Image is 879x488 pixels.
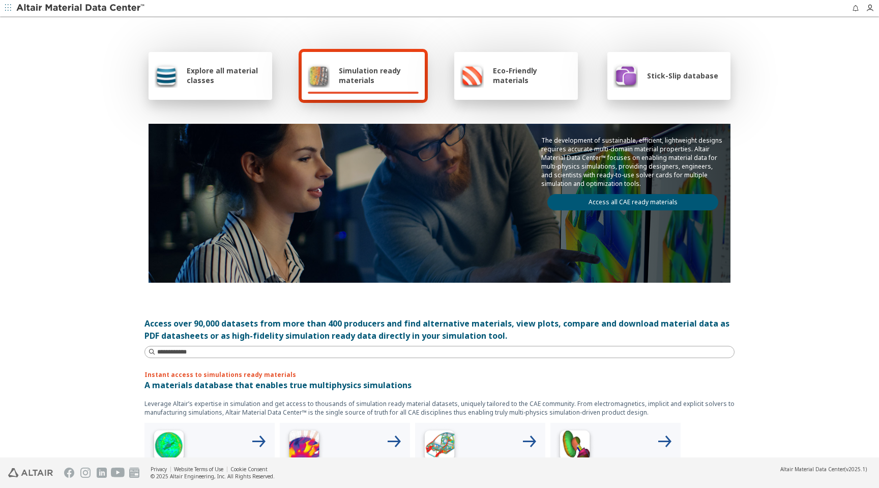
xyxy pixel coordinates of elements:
a: Website Terms of Use [174,466,223,473]
span: Simulation ready materials [339,66,419,85]
img: Simulation ready materials [308,63,330,88]
p: The development of sustainable, efficient, lightweight designs requires accurate multi-domain mat... [541,136,724,188]
img: Crash Analyses Icon [554,427,595,468]
img: Structural Analyses Icon [419,427,460,468]
img: Eco-Friendly materials [460,63,484,88]
img: High Frequency Icon [149,427,189,468]
div: (v2025.1) [780,466,867,473]
img: Low Frequency Icon [284,427,325,468]
span: Eco-Friendly materials [493,66,571,85]
img: Explore all material classes [155,63,178,88]
a: Privacy [151,466,167,473]
img: Altair Material Data Center [16,3,146,13]
a: Access all CAE ready materials [547,194,718,210]
img: Stick-Slip database [613,63,638,88]
p: Instant access to simulations ready materials [144,370,735,379]
span: Altair Material Data Center [780,466,844,473]
p: A materials database that enables true multiphysics simulations [144,379,735,391]
div: © 2025 Altair Engineering, Inc. All Rights Reserved. [151,473,275,480]
p: Leverage Altair’s expertise in simulation and get access to thousands of simulation ready materia... [144,399,735,417]
div: Access over 90,000 datasets from more than 400 producers and find alternative materials, view plo... [144,317,735,342]
a: Cookie Consent [230,466,268,473]
span: Stick-Slip database [647,71,718,80]
span: Explore all material classes [187,66,266,85]
img: Altair Engineering [8,468,53,477]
